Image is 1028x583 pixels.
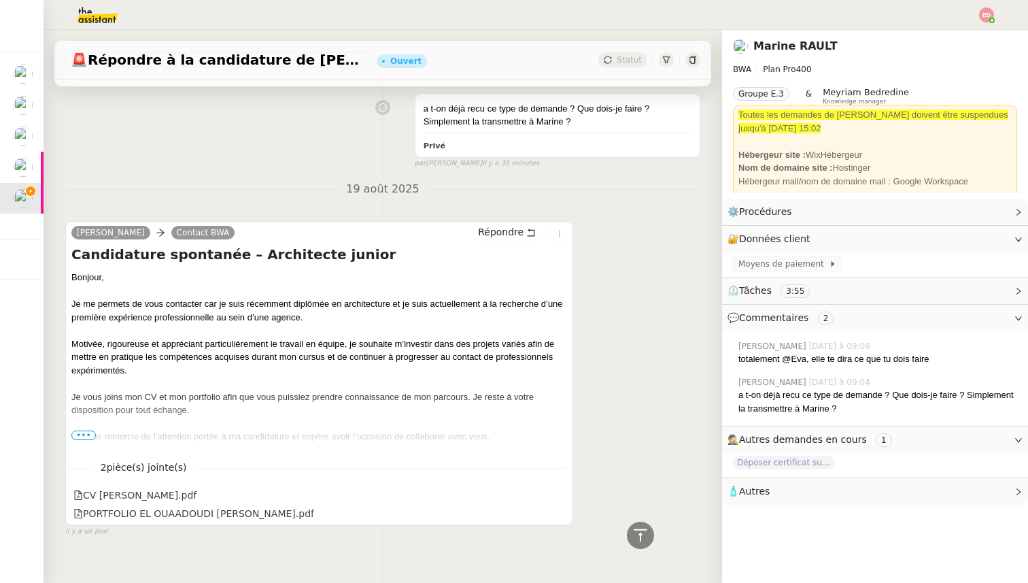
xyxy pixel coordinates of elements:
span: & [806,87,812,105]
span: 🚨 [71,52,88,68]
img: users%2Fa6PbEmLwvGXylUqKytRPpDpAx153%2Favatar%2Ffanny.png [14,96,33,115]
div: totalement @Eva, elle te dira ce que tu dois faire [738,352,1017,366]
span: Procédures [739,206,792,217]
div: Motivée, rigoureuse et appréciant particulièrement le travail en équipe, je souhaite m’investir d... [71,337,567,378]
nz-tag: 3:55 [781,284,810,298]
img: users%2FSclkIUIAuBOhhDrbgjtrSikBoD03%2Favatar%2F48cbc63d-a03d-4817-b5bf-7f7aeed5f2a9 [14,158,33,177]
span: Répondre [478,225,524,239]
div: ⚙️Procédures [722,199,1028,225]
div: CV [PERSON_NAME].pdf [73,488,196,503]
span: 🔐 [727,231,816,247]
span: Autres demandes en cours [739,434,867,445]
span: il y a 35 minutes [482,158,539,169]
a: Marine RAULT [753,39,838,52]
div: Hostinger [738,161,1012,175]
div: Bonjour, [71,271,567,483]
div: 💬Commentaires 2 [722,305,1028,331]
span: ••• [71,431,96,440]
span: ⚙️ [727,204,798,220]
span: Moyens de paiement [738,257,829,271]
span: ⏲️ [727,285,821,296]
span: Autres [739,486,770,497]
a: Contact BWA [171,227,235,239]
img: users%2F0zQGGmvZECeMseaPawnreYAQQyS2%2Favatar%2Feddadf8a-b06f-4db9-91c4-adeed775bb0f [14,65,33,84]
div: Hébergeur mail/nom de domaine mail : Google Workspace [738,175,1012,188]
span: Meyriam Bedredine [823,87,909,97]
div: ⏲️Tâches 3:55 [722,278,1028,304]
strong: Nom de domaine site : [738,163,833,173]
span: il y a un jour [65,526,107,537]
div: 🕵️Autres demandes en cours 1 [722,427,1028,453]
a: [PERSON_NAME] [71,227,150,239]
span: par [415,158,426,169]
nz-tag: 2 [818,312,834,325]
span: [PERSON_NAME] [738,376,809,388]
span: Répondre à la candidature de [PERSON_NAME] [71,53,366,67]
img: users%2Fo4K84Ijfr6OOM0fa5Hz4riIOf4g2%2Favatar%2FChatGPT%20Image%201%20aou%CC%82t%202025%2C%2010_2... [14,189,33,208]
nz-tag: Groupe E.3 [733,87,789,101]
span: Déposer certificat sur Opco [733,456,835,469]
div: Je vous remercie de l’attention portée à ma candidature et espère avoir l’occasion de collaborer ... [71,430,567,444]
small: [PERSON_NAME] [415,158,539,169]
span: 💬 [727,312,839,323]
span: [PERSON_NAME] [738,340,809,352]
span: [DATE] à 09:08 [809,340,873,352]
span: [DATE] à 09:04 [809,376,873,388]
div: PORTFOLIO EL OUAADOUDI [PERSON_NAME].pdf [73,506,314,522]
span: BWA [733,65,751,74]
div: WixHébergeur [738,148,1012,162]
div: Je vous joins mon CV et mon portfolio afin que vous puissiez prendre connaissance de mon parcours... [71,390,567,417]
span: 19 août 2025 [335,180,430,199]
span: pièce(s) jointe(s) [107,462,187,473]
span: 400 [796,65,812,74]
div: Je me permets de vous contacter car je suis récemment diplômée en architecture et je suis actuell... [71,297,567,324]
span: 2 [91,460,196,476]
span: Commentaires [739,312,808,323]
span: 🧴 [727,486,770,497]
div: 🧴Autres [722,478,1028,505]
span: Plan Pro [763,65,795,74]
button: Répondre [473,224,541,239]
img: svg [979,7,994,22]
span: Données client [739,233,810,244]
span: Knowledge manager [823,98,886,105]
span: 🕵️ [727,434,897,445]
app-user-label: Knowledge manager [823,87,909,105]
div: a t-on déjà recu ce type de demande ? Que dois-je faire ? Simplement la transmettre à Marine ? [424,102,691,129]
strong: Hébergeur site : [738,150,806,160]
div: a t-on déjà recu ce type de demande ? Que dois-je faire ? Simplement la transmettre à Marine ? [738,388,1017,415]
nz-tag: 1 [876,433,892,447]
span: Statut [617,55,642,65]
div: Ouvert [390,57,422,65]
img: users%2Fa6PbEmLwvGXylUqKytRPpDpAx153%2Favatar%2Ffanny.png [14,127,33,146]
span: Toutes les demandes de [PERSON_NAME] doivent être suspendues jusqu'à [DATE] 15:02 [738,110,1008,133]
div: 🔐Données client [722,226,1028,252]
h4: Candidature spontanée – Architecte junior [71,245,567,264]
span: Tâches [739,285,772,296]
img: users%2Fo4K84Ijfr6OOM0fa5Hz4riIOf4g2%2Favatar%2FChatGPT%20Image%201%20aou%CC%82t%202025%2C%2010_2... [733,39,748,54]
b: Privé [424,141,445,150]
